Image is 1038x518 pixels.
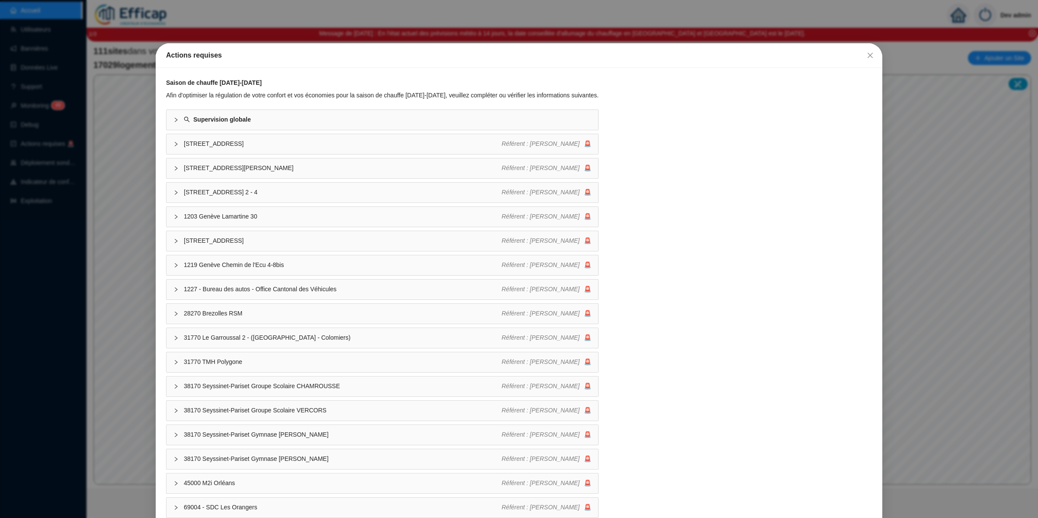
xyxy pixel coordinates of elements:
span: 1219 Genève Chemin de l'Ecu 4-8bis [184,261,502,270]
span: collapsed [173,166,179,171]
span: collapsed [173,238,179,244]
span: Référent : [PERSON_NAME] [502,358,580,365]
span: Référent : [PERSON_NAME] [502,164,580,171]
span: 38170 Seyssinet-Pariset Gymnase [PERSON_NAME] [184,430,502,439]
div: 🚨 [502,164,592,173]
span: collapsed [173,481,179,486]
div: 🚨 [502,503,592,512]
span: 28270 Brezolles RSM [184,309,502,318]
span: collapsed [173,190,179,195]
span: [STREET_ADDRESS] 2 - 4 [184,188,502,197]
span: collapsed [173,214,179,219]
div: [STREET_ADDRESS]Référent : [PERSON_NAME]🚨 [167,231,598,251]
div: 38170 Seyssinet-Pariset Gymnase [PERSON_NAME]Référent : [PERSON_NAME]🚨 [167,425,598,445]
span: collapsed [173,287,179,292]
div: 🚨 [502,406,592,415]
div: 🚨 [502,430,592,439]
div: 🚨 [502,357,592,367]
span: Référent : [PERSON_NAME] [502,407,580,414]
span: collapsed [173,360,179,365]
span: Fermer [863,52,877,59]
span: Référent : [PERSON_NAME] [502,213,580,220]
div: 🚨 [502,261,592,270]
div: 1219 Genève Chemin de l'Ecu 4-8bisRéférent : [PERSON_NAME]🚨 [167,255,598,275]
span: Référent : [PERSON_NAME] [502,189,580,196]
strong: Supervision globale [193,116,251,123]
div: 🚨 [502,382,592,391]
span: collapsed [173,505,179,510]
div: [STREET_ADDRESS] 2 - 4Référent : [PERSON_NAME]🚨 [167,183,598,203]
div: Actions requises [166,50,872,61]
span: 38170 Seyssinet-Pariset Groupe Scolaire VERCORS [184,406,502,415]
span: close [867,52,874,59]
div: 1227 - Bureau des autos - Office Cantonal des VéhiculesRéférent : [PERSON_NAME]🚨 [167,280,598,299]
span: collapsed [173,117,179,122]
div: Afin d'optimiser la régulation de votre confort et vos économies pour la saison de chauffe [DATE]... [166,91,599,100]
div: 🚨 [502,188,592,197]
span: collapsed [173,432,179,438]
span: collapsed [173,311,179,316]
span: Référent : [PERSON_NAME] [502,237,580,244]
span: 31770 TMH Polygone [184,357,502,367]
span: collapsed [173,408,179,413]
span: 1227 - Bureau des autos - Office Cantonal des Véhicules [184,285,502,294]
div: 31770 TMH PolygoneRéférent : [PERSON_NAME]🚨 [167,352,598,372]
span: search [184,116,190,122]
div: 🚨 [502,309,592,318]
span: Référent : [PERSON_NAME] [502,431,580,438]
div: 45000 M2i OrléansRéférent : [PERSON_NAME]🚨 [167,473,598,493]
span: collapsed [173,384,179,389]
span: 38170 Seyssinet-Pariset Groupe Scolaire CHAMROUSSE [184,382,502,391]
div: 31770 Le Garroussal 2 - ([GEOGRAPHIC_DATA] - Colomiers)Référent : [PERSON_NAME]🚨 [167,328,598,348]
div: 38170 Seyssinet-Pariset Groupe Scolaire CHAMROUSSERéférent : [PERSON_NAME]🚨 [167,376,598,396]
span: [STREET_ADDRESS] [184,236,502,245]
span: collapsed [173,142,179,147]
div: [STREET_ADDRESS]Référent : [PERSON_NAME]🚨 [167,134,598,154]
strong: Saison de chauffe [DATE]-[DATE] [166,79,262,86]
div: 🚨 [502,139,592,148]
div: 38170 Seyssinet-Pariset Gymnase [PERSON_NAME]Référent : [PERSON_NAME]🚨 [167,449,598,469]
span: Référent : [PERSON_NAME] [502,479,580,486]
span: Référent : [PERSON_NAME] [502,334,580,341]
span: 38170 Seyssinet-Pariset Gymnase [PERSON_NAME] [184,454,502,463]
span: [STREET_ADDRESS] [184,139,502,148]
span: [STREET_ADDRESS][PERSON_NAME] [184,164,502,173]
span: Référent : [PERSON_NAME] [502,504,580,511]
div: 🚨 [502,479,592,488]
div: 🚨 [502,333,592,342]
span: collapsed [173,263,179,268]
div: 🚨 [502,212,592,221]
span: Référent : [PERSON_NAME] [502,455,580,462]
span: 69004 - SDC Les Orangers [184,503,502,512]
div: 1203 Genève Lamartine 30Référent : [PERSON_NAME]🚨 [167,207,598,227]
span: Référent : [PERSON_NAME] [502,261,580,268]
button: Close [863,48,877,62]
div: 🚨 [502,285,592,294]
div: 28270 Brezolles RSMRéférent : [PERSON_NAME]🚨 [167,304,598,324]
span: Référent : [PERSON_NAME] [502,383,580,389]
div: 🚨 [502,454,592,463]
div: 🚨 [502,236,592,245]
div: 38170 Seyssinet-Pariset Groupe Scolaire VERCORSRéférent : [PERSON_NAME]🚨 [167,401,598,421]
span: 31770 Le Garroussal 2 - ([GEOGRAPHIC_DATA] - Colomiers) [184,333,502,342]
div: [STREET_ADDRESS][PERSON_NAME]Référent : [PERSON_NAME]🚨 [167,158,598,178]
span: collapsed [173,457,179,462]
span: 1203 Genève Lamartine 30 [184,212,502,221]
span: 45000 M2i Orléans [184,479,502,488]
div: 69004 - SDC Les OrangersRéférent : [PERSON_NAME]🚨 [167,498,598,518]
div: Supervision globale [167,110,598,130]
span: collapsed [173,335,179,341]
span: Référent : [PERSON_NAME] [502,286,580,293]
span: Référent : [PERSON_NAME] [502,140,580,147]
span: Référent : [PERSON_NAME] [502,310,580,317]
